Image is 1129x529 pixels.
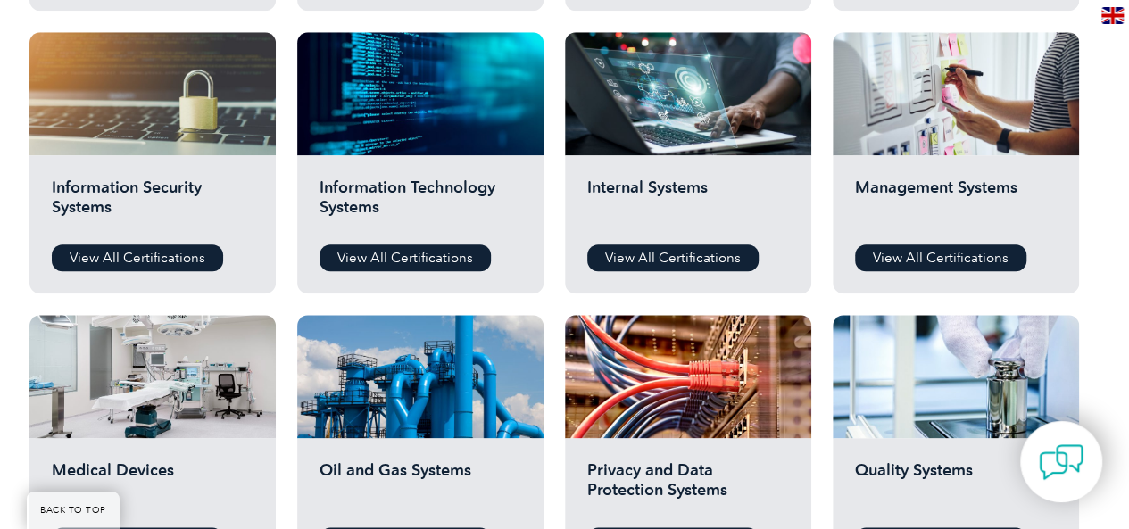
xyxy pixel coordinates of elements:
[1101,7,1124,24] img: en
[320,460,521,514] h2: Oil and Gas Systems
[52,178,253,231] h2: Information Security Systems
[52,244,223,271] a: View All Certifications
[587,244,759,271] a: View All Certifications
[1039,440,1083,484] img: contact-chat.png
[587,178,789,231] h2: Internal Systems
[855,178,1057,231] h2: Management Systems
[27,492,120,529] a: BACK TO TOP
[587,460,789,514] h2: Privacy and Data Protection Systems
[855,244,1026,271] a: View All Certifications
[855,460,1057,514] h2: Quality Systems
[320,178,521,231] h2: Information Technology Systems
[52,460,253,514] h2: Medical Devices
[320,244,491,271] a: View All Certifications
